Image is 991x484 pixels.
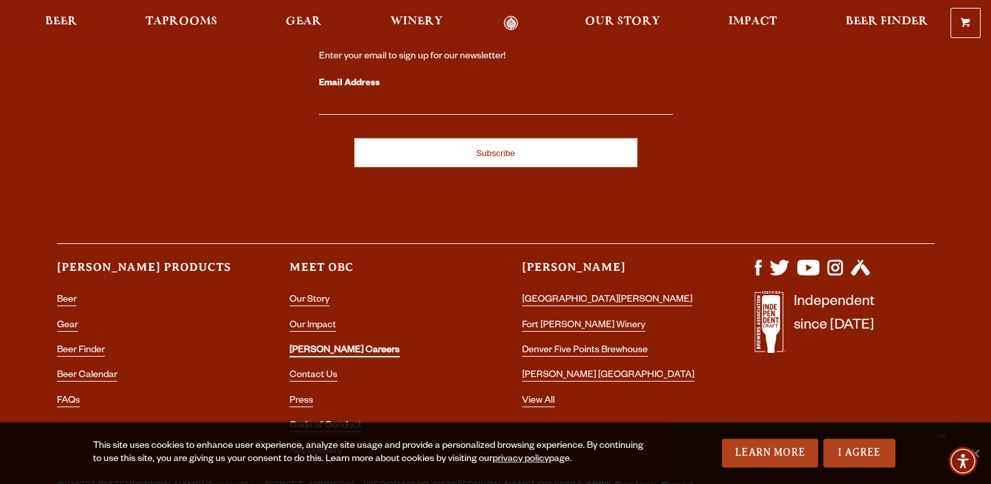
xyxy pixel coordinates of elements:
a: I Agree [823,439,895,468]
a: Learn More [722,439,818,468]
a: Odell Home [487,16,536,31]
a: FAQs [57,396,80,407]
span: Gear [286,16,322,27]
a: Beer Finder [57,346,105,357]
a: Beer [57,295,77,306]
a: Press [290,396,313,407]
h3: Meet OBC [290,260,470,287]
a: Our Impact [290,321,336,332]
a: [PERSON_NAME] Careers [290,346,400,357]
span: Beer [45,16,77,27]
a: Denver Five Points Brewhouse [522,346,648,357]
a: Beer [37,16,86,31]
a: Visit us on Instagram [827,269,843,279]
div: This site uses cookies to enhance user experience, analyze site usage and provide a personalized ... [93,440,648,466]
p: Independent since [DATE] [794,291,874,360]
a: Fort [PERSON_NAME] Winery [522,321,645,332]
h3: [PERSON_NAME] Products [57,260,237,287]
a: Visit us on X (formerly Twitter) [770,269,789,279]
a: Beer Finder [836,16,936,31]
div: Accessibility Menu [948,447,977,475]
a: Visit us on YouTube [797,269,819,279]
a: Winery [382,16,451,31]
h3: [PERSON_NAME] [522,260,702,287]
a: Gear [57,321,78,332]
a: Contact Us [290,371,337,382]
span: Our Story [585,16,660,27]
span: Beer Finder [845,16,927,27]
a: Code of Conduct [290,421,362,432]
a: Impact [720,16,785,31]
a: Visit us on Untappd [851,269,870,279]
a: Beer Calendar [57,371,117,382]
a: Visit us on Facebook [755,269,762,279]
a: [PERSON_NAME] [GEOGRAPHIC_DATA] [522,371,694,382]
div: Enter your email to sign up for our newsletter! [319,50,673,64]
a: View All [522,396,555,407]
a: [GEOGRAPHIC_DATA][PERSON_NAME] [522,295,692,306]
span: Winery [390,16,443,27]
a: Scroll to top [926,418,958,451]
label: Email Address [319,75,673,92]
input: Subscribe [354,138,637,167]
a: Our Story [290,295,329,306]
span: Impact [728,16,777,27]
a: Gear [277,16,330,31]
span: Taprooms [145,16,217,27]
a: Taprooms [137,16,226,31]
a: Our Story [576,16,669,31]
a: privacy policy [493,454,549,465]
